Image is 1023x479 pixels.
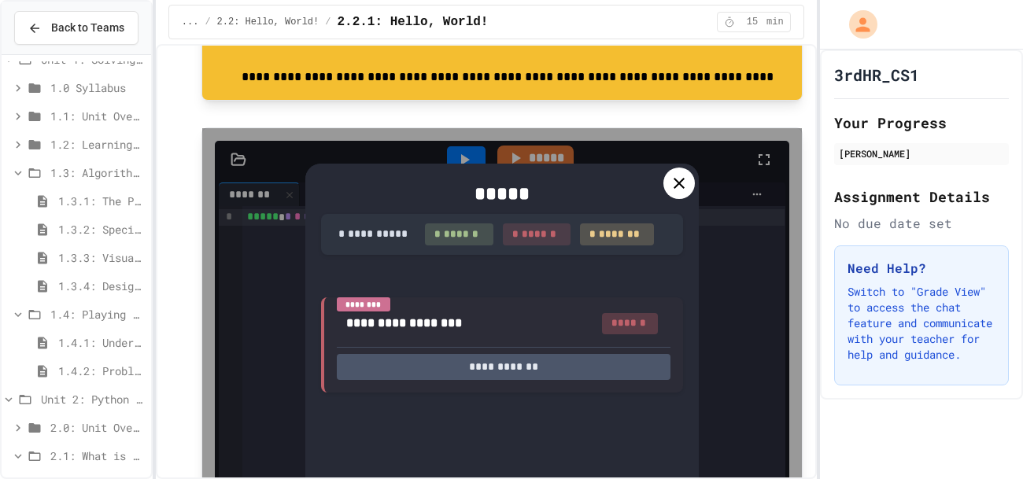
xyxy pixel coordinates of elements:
span: 15 [740,16,765,28]
span: Back to Teams [51,20,124,36]
span: 1.3.3: Visualizing Logic with Flowcharts [58,249,145,266]
button: Back to Teams [14,11,138,45]
p: Switch to "Grade View" to access the chat feature and communicate with your teacher for help and ... [848,284,995,363]
h1: 3rdHR_CS1 [834,64,919,86]
h2: Assignment Details [834,186,1009,208]
div: [PERSON_NAME] [839,146,1004,160]
span: 1.2: Learning to Solve Hard Problems [50,136,145,153]
span: 2.2.1: Hello, World! [337,13,488,31]
span: 1.1: Unit Overview [50,108,145,124]
span: 2.0: Unit Overview [50,419,145,436]
div: No due date set [834,214,1009,233]
span: 1.4: Playing Games [50,306,145,322]
h2: Your Progress [834,112,1009,134]
span: ... [182,16,199,28]
span: 1.4.2: Problem Solving Reflection [58,363,145,379]
span: / [325,16,331,28]
span: min [766,16,784,28]
span: 1.3.4: Designing Flowcharts [58,278,145,294]
div: My Account [833,6,881,42]
span: 1.0 Syllabus [50,79,145,96]
span: 1.3: Algorithms - from Pseudocode to Flowcharts [50,164,145,181]
span: 2.2: Hello, World! [217,16,319,28]
span: 2.1: What is Code? [50,448,145,464]
span: 1.3.1: The Power of Algorithms [58,193,145,209]
span: Unit 2: Python Fundamentals [41,391,145,407]
span: 1.4.1: Understanding Games with Flowcharts [58,334,145,351]
span: / [205,16,210,28]
h3: Need Help? [848,259,995,278]
span: 1.3.2: Specifying Ideas with Pseudocode [58,221,145,238]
